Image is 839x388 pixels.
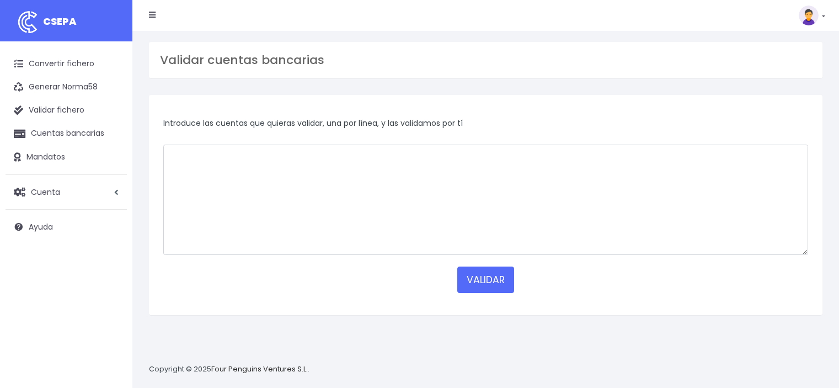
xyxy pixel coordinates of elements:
[6,99,127,122] a: Validar fichero
[6,122,127,145] a: Cuentas bancarias
[31,186,60,197] span: Cuenta
[799,6,819,25] img: profile
[29,221,53,232] span: Ayuda
[457,267,514,293] button: VALIDAR
[160,53,811,67] h3: Validar cuentas bancarias
[43,14,77,28] span: CSEPA
[6,215,127,238] a: Ayuda
[149,364,309,375] p: Copyright © 2025 .
[6,146,127,169] a: Mandatos
[163,118,463,129] span: Introduce las cuentas que quieras validar, una por línea, y las validamos por tí
[211,364,308,374] a: Four Penguins Ventures S.L.
[14,8,41,36] img: logo
[6,52,127,76] a: Convertir fichero
[6,76,127,99] a: Generar Norma58
[6,180,127,204] a: Cuenta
